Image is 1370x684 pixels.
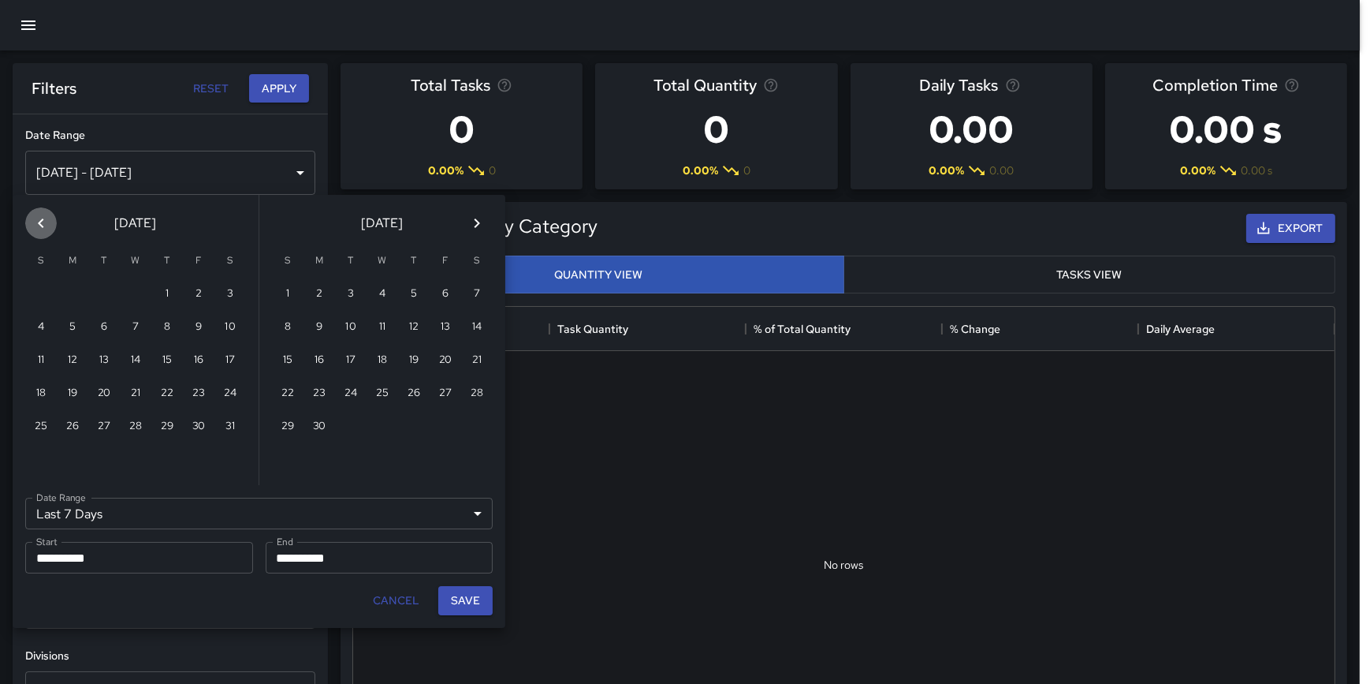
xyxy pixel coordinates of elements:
button: 27 [88,411,120,443]
span: Thursday [153,245,181,277]
button: 9 [183,312,214,343]
button: 25 [25,411,57,443]
span: Sunday [27,245,55,277]
span: [DATE] [362,212,404,234]
span: Friday [184,245,213,277]
button: 13 [430,312,461,343]
button: 2 [183,278,214,310]
button: 17 [335,345,367,376]
button: 7 [120,312,151,343]
button: 25 [367,378,398,409]
button: 24 [335,378,367,409]
button: 8 [272,312,303,343]
button: 26 [57,411,88,443]
button: 30 [303,411,335,443]
button: 16 [303,345,335,376]
button: 22 [151,378,183,409]
button: 30 [183,411,214,443]
span: Friday [431,245,460,277]
button: 14 [120,345,151,376]
button: 20 [430,345,461,376]
button: Save [438,586,493,615]
button: 8 [151,312,183,343]
button: 5 [398,278,430,310]
button: 26 [398,378,430,409]
button: Cancel [367,586,426,615]
button: 29 [151,411,183,443]
button: 11 [367,312,398,343]
button: 19 [398,345,430,376]
button: 16 [183,345,214,376]
button: 23 [183,378,214,409]
button: 6 [88,312,120,343]
label: Start [36,535,58,548]
button: 24 [214,378,246,409]
button: 14 [461,312,493,343]
button: 11 [25,345,57,376]
button: 28 [461,378,493,409]
label: End [277,535,293,548]
button: Next month [461,207,493,239]
button: 18 [367,345,398,376]
button: 6 [430,278,461,310]
button: 23 [303,378,335,409]
label: Date Range [36,491,86,504]
span: Thursday [400,245,428,277]
button: 1 [272,278,303,310]
button: 12 [398,312,430,343]
button: 1 [151,278,183,310]
button: 29 [272,411,303,443]
span: Saturday [216,245,244,277]
button: 17 [214,345,246,376]
button: 27 [430,378,461,409]
button: 13 [88,345,120,376]
button: 4 [25,312,57,343]
button: 4 [367,278,398,310]
span: Monday [305,245,333,277]
button: 7 [461,278,493,310]
button: 3 [214,278,246,310]
button: 12 [57,345,88,376]
span: Tuesday [90,245,118,277]
button: 10 [335,312,367,343]
span: Tuesday [337,245,365,277]
span: Saturday [463,245,491,277]
button: 3 [335,278,367,310]
button: 2 [303,278,335,310]
button: 15 [151,345,183,376]
span: [DATE] [115,212,157,234]
button: 19 [57,378,88,409]
button: 22 [272,378,303,409]
button: 18 [25,378,57,409]
span: Sunday [274,245,302,277]
button: 5 [57,312,88,343]
button: 15 [272,345,303,376]
span: Monday [58,245,87,277]
button: 21 [461,345,493,376]
button: 31 [214,411,246,443]
button: 21 [120,378,151,409]
button: Previous month [25,207,57,239]
button: 28 [120,411,151,443]
button: 10 [214,312,246,343]
span: Wednesday [121,245,150,277]
button: 20 [88,378,120,409]
button: 9 [303,312,335,343]
span: Wednesday [368,245,396,277]
div: Last 7 Days [25,498,493,529]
